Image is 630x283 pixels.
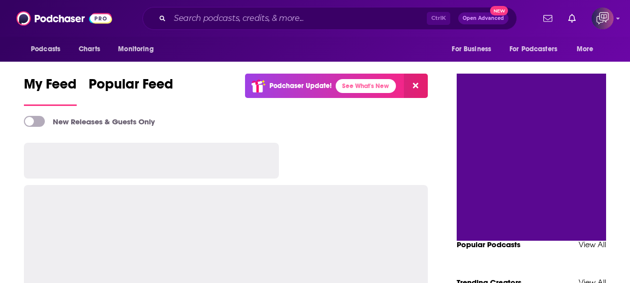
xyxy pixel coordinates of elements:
a: New Releases & Guests Only [24,116,155,127]
span: Podcasts [31,42,60,56]
a: Charts [72,40,106,59]
span: For Business [452,42,491,56]
a: Show notifications dropdown [564,10,580,27]
a: Popular Feed [89,76,173,106]
span: Popular Feed [89,76,173,98]
a: Show notifications dropdown [539,10,556,27]
button: open menu [111,40,166,59]
a: My Feed [24,76,77,106]
span: Ctrl K [427,12,450,25]
span: Logged in as corioliscompany [592,7,614,29]
button: open menu [445,40,504,59]
img: User Profile [592,7,614,29]
span: More [577,42,594,56]
button: Show profile menu [592,7,614,29]
img: Podchaser - Follow, Share and Rate Podcasts [16,9,112,28]
a: Popular Podcasts [457,240,520,249]
a: See What's New [336,79,396,93]
span: Monitoring [118,42,153,56]
span: For Podcasters [509,42,557,56]
span: Charts [79,42,100,56]
p: Podchaser Update! [269,82,332,90]
span: Open Advanced [463,16,504,21]
button: open menu [570,40,606,59]
a: View All [579,240,606,249]
span: New [490,6,508,15]
button: open menu [503,40,572,59]
button: open menu [24,40,73,59]
span: My Feed [24,76,77,98]
div: Search podcasts, credits, & more... [142,7,517,30]
button: Open AdvancedNew [458,12,508,24]
input: Search podcasts, credits, & more... [170,10,427,26]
